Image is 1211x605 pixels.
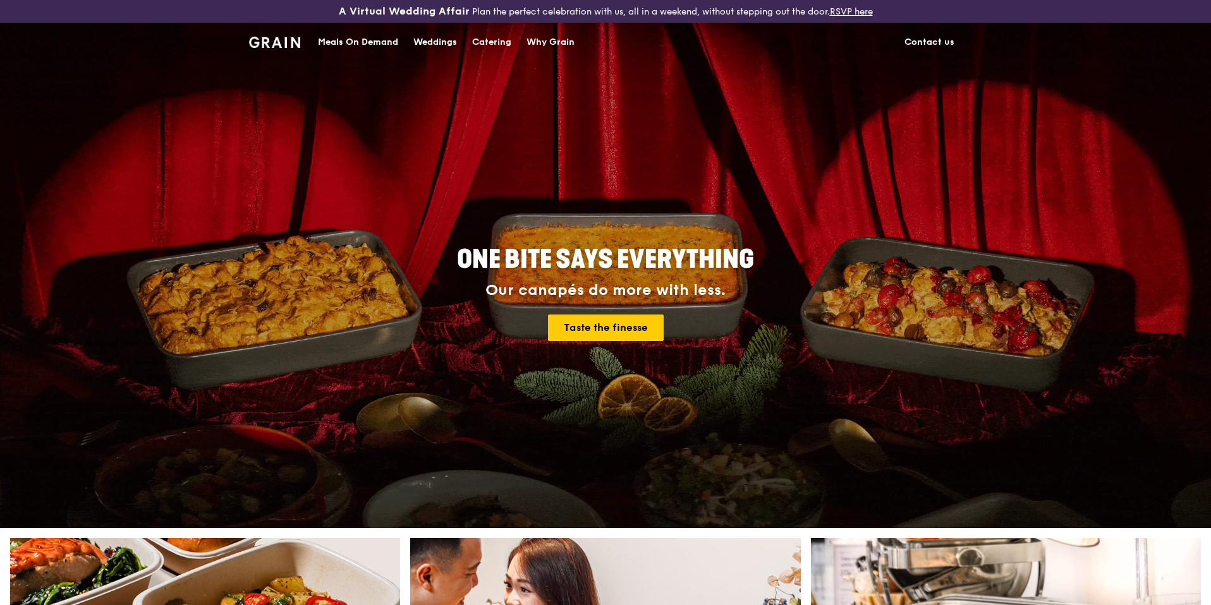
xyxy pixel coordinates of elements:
div: Plan the perfect celebration with us, all in a weekend, without stepping out the door. [241,5,970,18]
a: GrainGrain [249,22,300,60]
a: Taste the finesse [548,314,664,341]
div: Our canapés do more with less. [378,282,833,299]
div: Weddings [413,23,457,61]
a: Why Grain [519,23,582,61]
span: ONE BITE SAYS EVERYTHING [457,244,754,275]
div: Meals On Demand [318,23,398,61]
a: RSVP here [830,6,873,17]
a: Contact us [897,23,962,61]
h3: A Virtual Wedding Affair [339,5,470,18]
img: Grain [249,37,300,48]
div: Why Grain [526,23,575,61]
a: Catering [465,23,519,61]
a: Weddings [406,23,465,61]
div: Catering [472,23,511,61]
